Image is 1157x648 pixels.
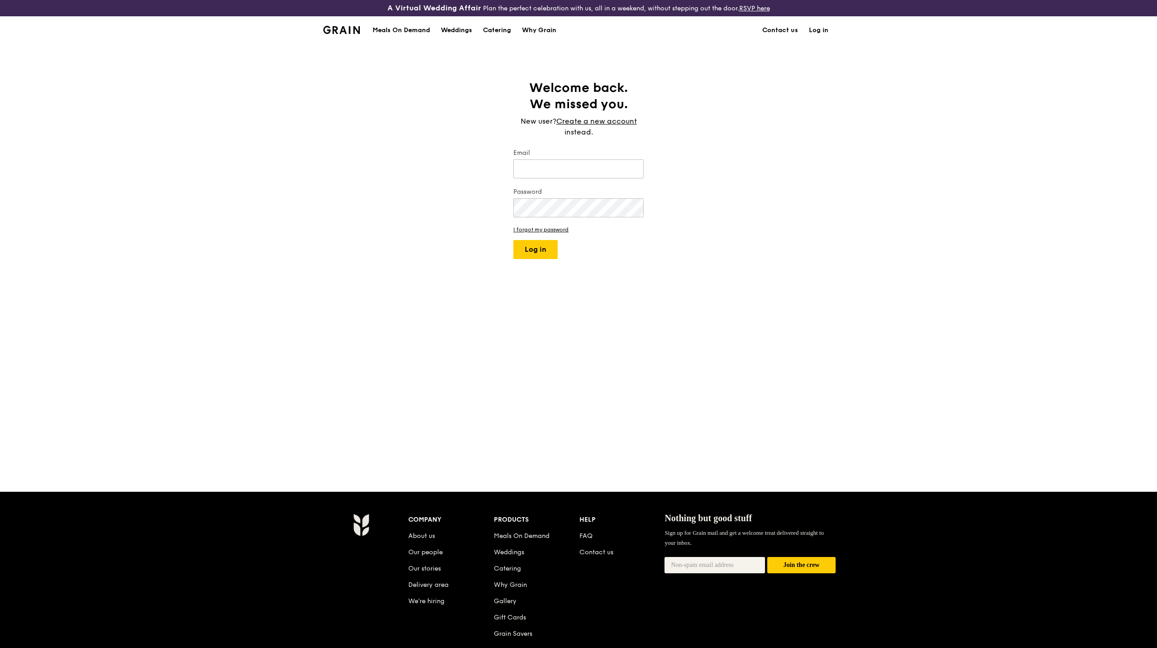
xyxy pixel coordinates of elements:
[803,17,834,44] a: Log in
[494,532,550,540] a: Meals On Demand
[513,240,558,259] button: Log in
[323,26,360,34] img: Grain
[494,514,579,526] div: Products
[318,4,839,13] div: Plan the perfect celebration with us, all in a weekend, without stepping out the door.
[373,17,430,44] div: Meals On Demand
[494,565,521,572] a: Catering
[579,514,665,526] div: Help
[478,17,516,44] a: Catering
[513,226,644,233] a: I forgot my password
[408,514,494,526] div: Company
[408,565,441,572] a: Our stories
[483,17,511,44] div: Catering
[516,17,562,44] a: Why Grain
[579,548,613,556] a: Contact us
[494,630,532,638] a: Grain Savers
[579,532,593,540] a: FAQ
[665,513,752,523] span: Nothing but good stuff
[556,116,637,127] a: Create a new account
[522,17,556,44] div: Why Grain
[323,16,360,43] a: GrainGrain
[757,17,803,44] a: Contact us
[494,597,516,605] a: Gallery
[521,117,556,125] span: New user?
[408,581,449,589] a: Delivery area
[387,4,481,13] h3: A Virtual Wedding Affair
[513,187,644,197] label: Password
[513,80,644,112] h1: Welcome back. We missed you.
[435,17,478,44] a: Weddings
[408,532,435,540] a: About us
[564,128,593,136] span: instead.
[408,597,445,605] a: We’re hiring
[739,5,770,12] a: RSVP here
[408,548,443,556] a: Our people
[353,514,369,536] img: Grain
[441,17,472,44] div: Weddings
[494,548,524,556] a: Weddings
[665,557,765,573] input: Non-spam email address
[513,149,644,158] label: Email
[494,581,527,589] a: Why Grain
[494,614,526,621] a: Gift Cards
[665,529,824,546] span: Sign up for Grain mail and get a welcome treat delivered straight to your inbox.
[767,557,836,574] button: Join the crew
